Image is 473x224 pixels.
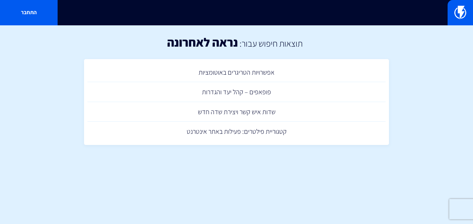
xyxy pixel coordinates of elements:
a: אפשרויות הטריגרים באוטומציות [87,63,386,82]
h1: נראה לאחרונה [167,35,238,49]
h2: תוצאות חיפוש עבור: [238,39,303,48]
a: פופאפים – קהל יעד והגדרות [87,82,386,102]
a: שדות איש קשר ויצירת שדה חדש [87,102,386,122]
a: קטגוריית פילטרים: פעילות באתר אינטרנט [87,122,386,142]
